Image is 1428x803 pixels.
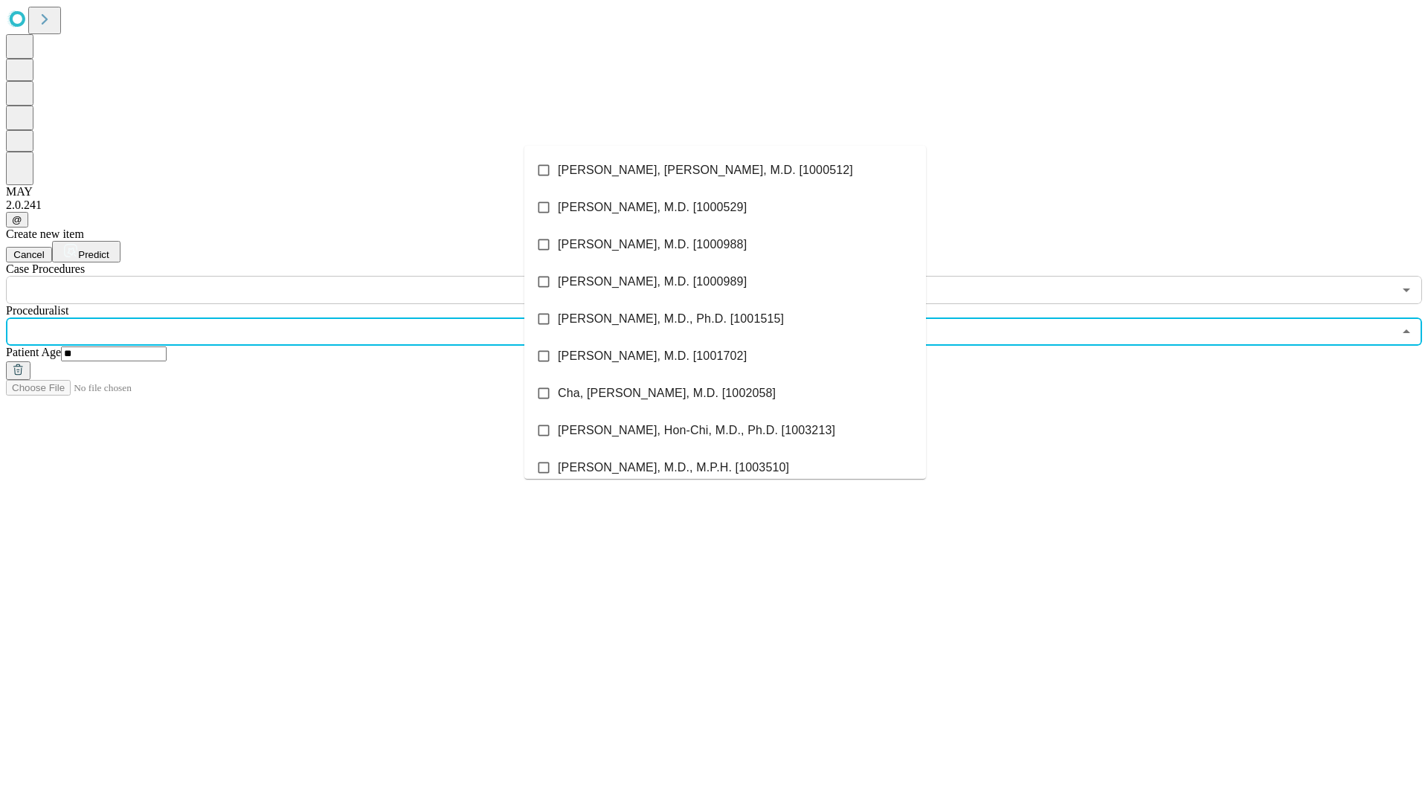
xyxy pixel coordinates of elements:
[6,212,28,228] button: @
[6,228,84,240] span: Create new item
[558,236,747,254] span: [PERSON_NAME], M.D. [1000988]
[558,310,784,328] span: [PERSON_NAME], M.D., Ph.D. [1001515]
[6,247,52,262] button: Cancel
[558,161,853,179] span: [PERSON_NAME], [PERSON_NAME], M.D. [1000512]
[558,347,747,365] span: [PERSON_NAME], M.D. [1001702]
[6,199,1422,212] div: 2.0.241
[78,249,109,260] span: Predict
[13,249,45,260] span: Cancel
[6,262,85,275] span: Scheduled Procedure
[1396,280,1417,300] button: Open
[6,346,61,358] span: Patient Age
[52,241,120,262] button: Predict
[558,384,776,402] span: Cha, [PERSON_NAME], M.D. [1002058]
[12,214,22,225] span: @
[558,459,789,477] span: [PERSON_NAME], M.D., M.P.H. [1003510]
[1396,321,1417,342] button: Close
[6,304,68,317] span: Proceduralist
[6,185,1422,199] div: MAY
[558,199,747,216] span: [PERSON_NAME], M.D. [1000529]
[558,422,835,439] span: [PERSON_NAME], Hon-Chi, M.D., Ph.D. [1003213]
[558,273,747,291] span: [PERSON_NAME], M.D. [1000989]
